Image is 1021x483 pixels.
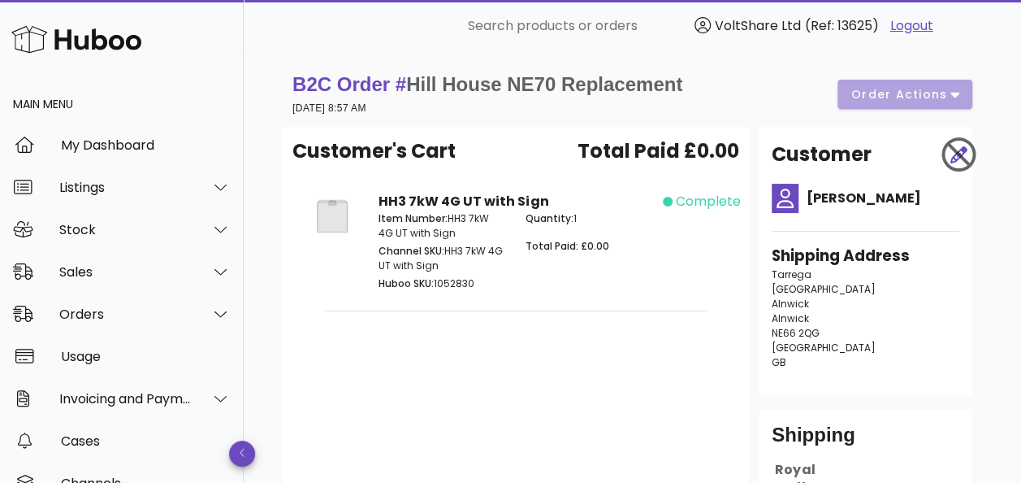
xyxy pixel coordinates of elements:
[379,211,506,241] p: HH3 7kW 4G UT with Sign
[772,326,820,340] span: NE66 2QG
[379,244,506,273] p: HH3 7kW 4G UT with Sign
[772,268,811,281] span: Tarrega
[772,297,809,311] span: Alnwick
[379,192,548,211] strong: HH3 7kW 4G UT with Sign
[305,192,359,241] img: Product Image
[806,189,959,208] h4: [PERSON_NAME]
[676,192,741,211] span: complete
[772,311,809,325] span: Alnwick
[406,73,682,95] span: Hill House NE70 Replacement
[772,422,959,461] div: Shipping
[715,16,801,35] span: VoltShare Ltd
[379,276,434,290] span: Huboo SKU:
[379,244,444,258] span: Channel SKU:
[59,307,192,322] div: Orders
[61,433,231,449] div: Cases
[292,137,456,166] span: Customer's Cart
[292,102,366,114] small: [DATE] 8:57 AM
[526,211,573,225] span: Quantity:
[772,140,872,169] h2: Customer
[59,391,192,407] div: Invoicing and Payments
[59,180,192,195] div: Listings
[772,282,876,296] span: [GEOGRAPHIC_DATA]
[59,264,192,280] div: Sales
[526,239,609,253] span: Total Paid: £0.00
[379,276,506,291] p: 1052830
[526,211,653,226] p: 1
[59,222,192,237] div: Stock
[772,245,959,268] h3: Shipping Address
[772,355,786,369] span: GB
[292,73,682,95] strong: B2C Order #
[578,137,739,166] span: Total Paid £0.00
[772,341,876,355] span: [GEOGRAPHIC_DATA]
[805,16,879,35] span: (Ref: 13625)
[61,349,231,364] div: Usage
[61,137,231,153] div: My Dashboard
[379,211,448,225] span: Item Number:
[11,22,141,57] img: Huboo Logo
[890,16,933,36] a: Logout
